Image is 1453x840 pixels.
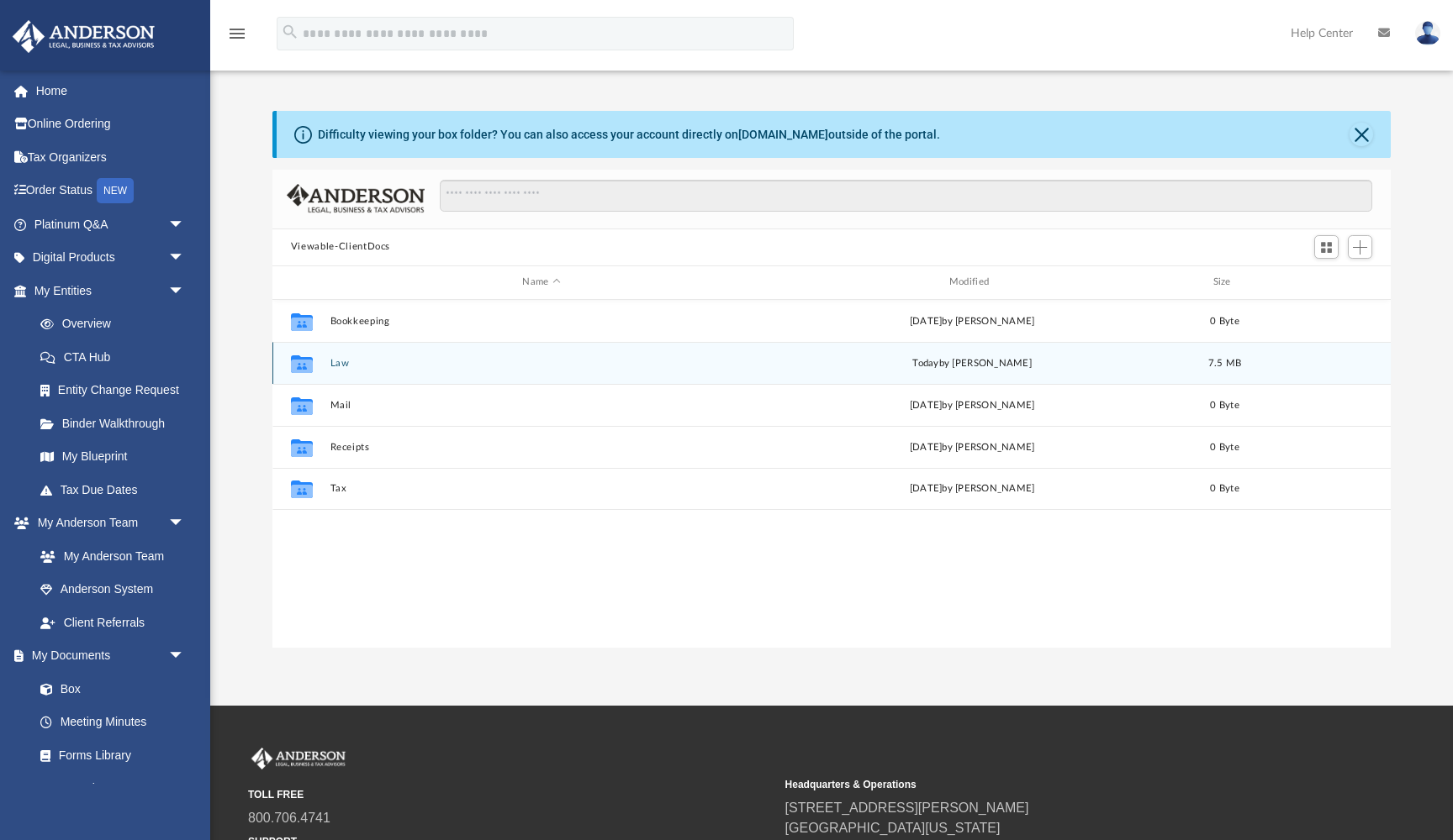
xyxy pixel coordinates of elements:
a: [GEOGRAPHIC_DATA][US_STATE] [785,821,1001,835]
i: menu [227,24,247,44]
a: Box [24,672,193,706]
a: Notarize [24,772,202,806]
a: Entity Change Request [24,374,210,407]
a: My Anderson Teamarrow_drop_down [12,507,202,540]
a: Forms Library [24,738,193,772]
a: [STREET_ADDRESS][PERSON_NAME] [785,801,1029,815]
span: 0 Byte [1210,316,1239,325]
a: My Entitiesarrow_drop_down [12,274,210,307]
span: today [912,358,938,367]
img: User Pic [1415,21,1440,45]
div: [DATE] by [PERSON_NAME] [760,397,1183,412]
span: arrow_drop_down [168,241,202,276]
span: 0 Byte [1210,400,1239,409]
i: search [281,23,299,41]
span: arrow_drop_down [168,507,202,541]
button: Close [1350,123,1373,146]
small: Headquarters & Operations [785,777,1311,792]
a: [DOMAIN_NAME] [738,128,828,141]
div: [DATE] by [PERSON_NAME] [760,481,1183,496]
div: Modified [760,275,1184,290]
span: 0 Byte [1210,442,1239,451]
a: Binder Walkthrough [24,407,210,440]
img: Anderson Advisors Platinum Portal [248,748,349,769]
small: TOLL FREE [248,787,774,802]
a: Platinum Q&Aarrow_drop_down [12,207,210,241]
a: Meeting Minutes [24,706,202,739]
a: 800.706.4741 [248,811,330,825]
div: by [PERSON_NAME] [760,355,1183,370]
button: Receipts [330,442,753,453]
div: Size [1191,275,1258,290]
div: id [1265,275,1383,290]
span: 7.5 MB [1208,358,1242,367]
div: [DATE] by [PERSON_NAME] [760,313,1183,328]
a: Home [12,74,210,108]
a: Online Ordering [12,108,210,141]
div: NEW [97,178,134,203]
div: Name [329,275,753,290]
button: Switch to Grid View [1314,235,1339,259]
button: Bookkeeping [330,316,753,327]
div: Difficulty viewing your box folder? You can also access your account directly on outside of the p... [318,126,940,144]
a: Tax Organizers [12,140,210,174]
a: CTA Hub [24,340,210,374]
a: Client Referrals [24,606,202,639]
a: Digital Productsarrow_drop_down [12,241,210,275]
a: My Documentsarrow_drop_down [12,639,202,673]
button: Mail [330,400,753,411]
button: Viewable-ClientDocs [291,239,390,255]
div: id [280,275,322,290]
button: Add [1348,235,1373,259]
a: menu [227,32,247,44]
a: Anderson System [24,573,202,606]
button: Law [330,358,753,369]
span: 0 Byte [1210,484,1239,493]
button: Tax [330,483,753,494]
div: [DATE] by [PERSON_NAME] [760,439,1183,454]
a: Overview [24,307,210,341]
span: arrow_drop_down [168,207,202,242]
a: Order StatusNEW [12,174,210,208]
a: My Blueprint [24,440,202,474]
a: My Anderson Team [24,539,193,573]
span: arrow_drop_down [168,639,202,674]
img: Anderson Advisors Platinum Portal [8,20,160,53]
input: Search files and folders [440,180,1373,212]
span: arrow_drop_down [168,274,202,308]
a: Tax Due Dates [24,473,210,507]
div: grid [272,300,1391,648]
